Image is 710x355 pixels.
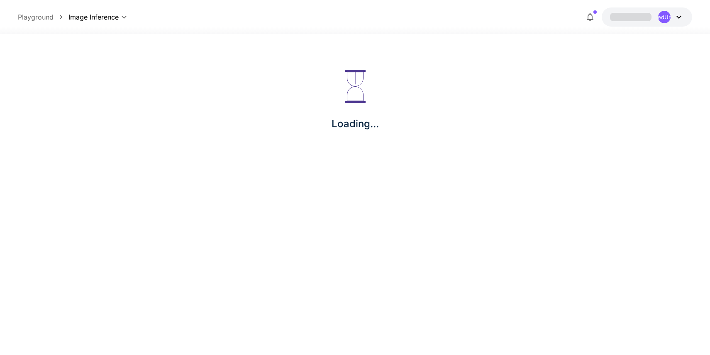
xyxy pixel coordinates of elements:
[18,12,68,22] nav: breadcrumb
[332,116,379,131] p: Loading...
[658,11,671,23] div: UndefinedUndefined
[68,12,119,22] span: Image Inference
[18,12,54,22] a: Playground
[602,7,692,27] button: UndefinedUndefined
